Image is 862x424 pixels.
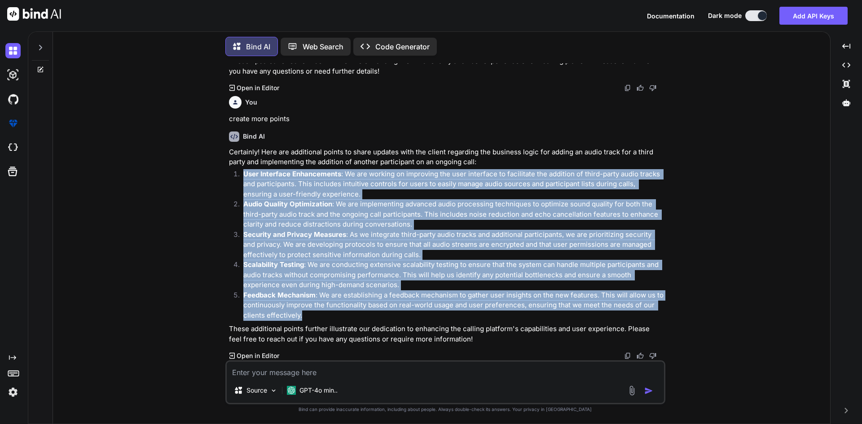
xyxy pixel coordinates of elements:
img: copy [624,84,631,92]
img: copy [624,352,631,359]
img: like [637,352,644,359]
img: settings [5,385,21,400]
p: Bind can provide inaccurate information, including about people. Always double-check its answers.... [225,406,665,413]
img: Bind AI [7,7,61,21]
h6: Bind AI [243,132,265,141]
strong: Security and Privacy Measures [243,230,346,239]
img: dislike [649,352,656,359]
span: Documentation [647,12,695,20]
strong: Audio Quality Optimization [243,200,332,208]
p: Open in Editor [237,83,279,92]
p: Bind AI [246,41,270,52]
strong: User Interface Enhancements [243,170,341,178]
p: Certainly! Here are additional points to share updates with the client regarding the business log... [229,147,664,167]
p: : We are establishing a feedback mechanism to gather user insights on the new features. This will... [243,290,664,321]
img: icon [644,386,653,395]
img: like [637,84,644,92]
p: GPT-4o min.. [299,386,338,395]
p: Source [246,386,267,395]
span: Dark mode [708,11,742,20]
p: create more points [229,114,664,124]
button: Documentation [647,11,695,21]
img: darkChat [5,43,21,58]
img: githubDark [5,92,21,107]
h6: You [245,98,257,107]
img: premium [5,116,21,131]
p: These additional points further illustrate our dedication to enhancing the calling platform's cap... [229,324,664,344]
img: darkAi-studio [5,67,21,83]
img: GPT-4o mini [287,386,296,395]
img: dislike [649,84,656,92]
img: cloudideIcon [5,140,21,155]
p: Web Search [303,41,343,52]
img: attachment [627,385,637,396]
img: Pick Models [270,387,277,394]
p: : We are implementing advanced audio processing techniques to optimize sound quality for both the... [243,199,664,230]
p: : We are conducting extensive scalability testing to ensure that the system can handle multiple p... [243,260,664,290]
p: : As we integrate third-party audio tracks and additional participants, we are prioritizing secur... [243,230,664,260]
strong: Feedback Mechanism [243,291,316,299]
p: : We are working on improving the user interface to facilitate the addition of third-party audio ... [243,169,664,200]
strong: Scalability Testing [243,260,304,269]
p: These updates reflect our commitment to enhancing the functionality and user experience of our ca... [229,56,664,76]
p: Open in Editor [237,351,279,360]
p: Code Generator [375,41,430,52]
button: Add API Keys [779,7,848,25]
